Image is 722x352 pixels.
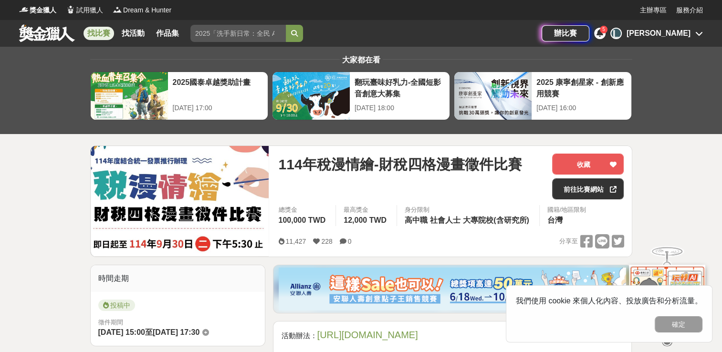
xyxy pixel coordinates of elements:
[281,332,317,340] span: 活動辦法：
[405,205,532,215] div: 身分限制
[98,319,123,326] span: 徵件期間
[454,72,632,120] a: 2025 康寧創星家 - 創新應用競賽[DATE] 16:00
[113,5,171,15] a: LogoDream & Hunter
[173,103,263,113] div: [DATE] 17:00
[19,5,56,15] a: Logo獎金獵人
[463,216,529,224] span: 大專院校(含研究所)
[344,216,387,224] span: 12,000 TWD
[559,234,577,248] span: 分享至
[66,5,75,14] img: Logo
[66,5,103,15] a: Logo試用獵人
[430,216,460,224] span: 社會人士
[340,56,383,64] span: 大家都在看
[405,216,428,224] span: 高中職
[84,27,114,40] a: 找比賽
[348,238,352,245] span: 0
[190,25,286,42] input: 2025「洗手新日常：全民 ALL IN」洗手歌全台徵選
[278,154,522,175] span: 114年稅漫情繪-財稅四格漫畫徵件比賽
[552,178,624,199] a: 前往比賽網站
[278,205,328,215] span: 總獎金
[629,265,705,328] img: d2146d9a-e6f6-4337-9592-8cefde37ba6b.png
[98,300,135,311] span: 投稿中
[655,316,702,332] button: 確定
[30,5,56,15] span: 獎金獵人
[610,28,622,39] div: L
[19,5,29,14] img: Logo
[627,28,691,39] div: [PERSON_NAME]
[279,268,626,311] img: dcc59076-91c0-4acb-9c6b-a1d413182f46.png
[536,103,627,113] div: [DATE] 16:00
[640,5,667,15] a: 主辦專區
[76,5,103,15] span: 試用獵人
[98,328,145,336] span: [DATE] 15:00
[153,328,199,336] span: [DATE] 17:30
[602,27,605,32] span: 5
[676,5,703,15] a: 服務介紹
[536,77,627,98] div: 2025 康寧創星家 - 創新應用競賽
[118,27,148,40] a: 找活動
[355,103,445,113] div: [DATE] 18:00
[552,154,624,175] button: 收藏
[547,216,563,224] span: 台灣
[152,27,183,40] a: 作品集
[547,205,586,215] div: 國籍/地區限制
[173,77,263,98] div: 2025國泰卓越獎助計畫
[123,5,171,15] span: Dream & Hunter
[91,146,269,256] img: Cover Image
[91,265,265,292] div: 時間走期
[344,205,389,215] span: 最高獎金
[317,330,418,340] a: [URL][DOMAIN_NAME]
[321,238,332,245] span: 228
[355,77,445,98] div: 翻玩臺味好乳力-全國短影音創意大募集
[516,297,702,305] span: 我們使用 cookie 來個人化內容、投放廣告和分析流量。
[285,238,306,245] span: 11,427
[90,72,268,120] a: 2025國泰卓越獎助計畫[DATE] 17:00
[278,216,325,224] span: 100,000 TWD
[542,25,589,41] a: 辦比賽
[272,72,450,120] a: 翻玩臺味好乳力-全國短影音創意大募集[DATE] 18:00
[113,5,122,14] img: Logo
[145,328,153,336] span: 至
